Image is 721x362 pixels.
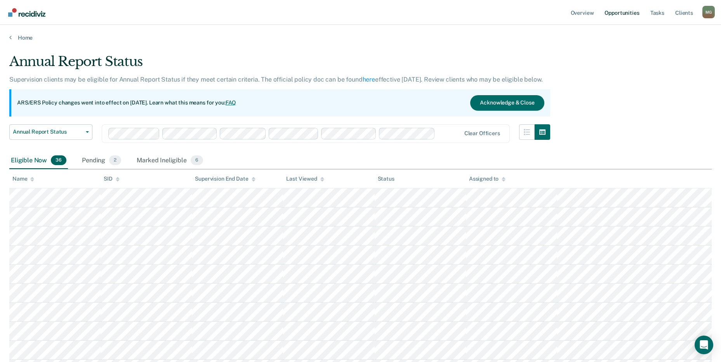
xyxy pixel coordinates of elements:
button: Profile dropdown button [702,6,715,18]
div: Status [378,176,394,182]
a: FAQ [226,99,236,106]
span: 36 [51,155,66,165]
div: Marked Ineligible6 [135,152,205,169]
p: ARS/ERS Policy changes went into effect on [DATE]. Learn what this means for you: [17,99,236,107]
div: M G [702,6,715,18]
button: Acknowledge & Close [470,95,544,111]
div: SID [104,176,120,182]
div: Assigned to [469,176,506,182]
span: 2 [109,155,121,165]
span: Annual Report Status [13,129,83,135]
div: Supervision End Date [195,176,255,182]
p: Supervision clients may be eligible for Annual Report Status if they meet certain criteria. The o... [9,76,542,83]
div: Name [12,176,34,182]
img: Recidiviz [8,8,45,17]
a: here [363,76,375,83]
div: Pending2 [80,152,123,169]
button: Annual Report Status [9,124,92,140]
div: Eligible Now36 [9,152,68,169]
div: Annual Report Status [9,54,550,76]
div: Clear officers [464,130,500,137]
span: 6 [191,155,203,165]
a: Home [9,34,712,41]
div: Open Intercom Messenger [695,336,713,354]
div: Last Viewed [286,176,324,182]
